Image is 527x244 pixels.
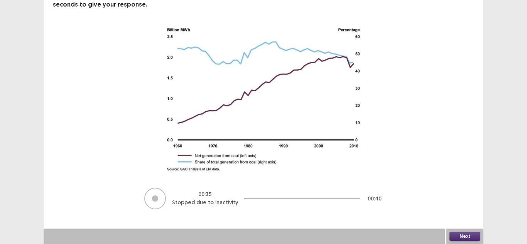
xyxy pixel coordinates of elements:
p: 00 : 35 [198,190,212,199]
img: image-description [167,28,360,172]
button: Next [449,232,480,241]
p: Stopped due to inactivity [172,199,238,207]
p: 00 : 40 [368,195,382,203]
